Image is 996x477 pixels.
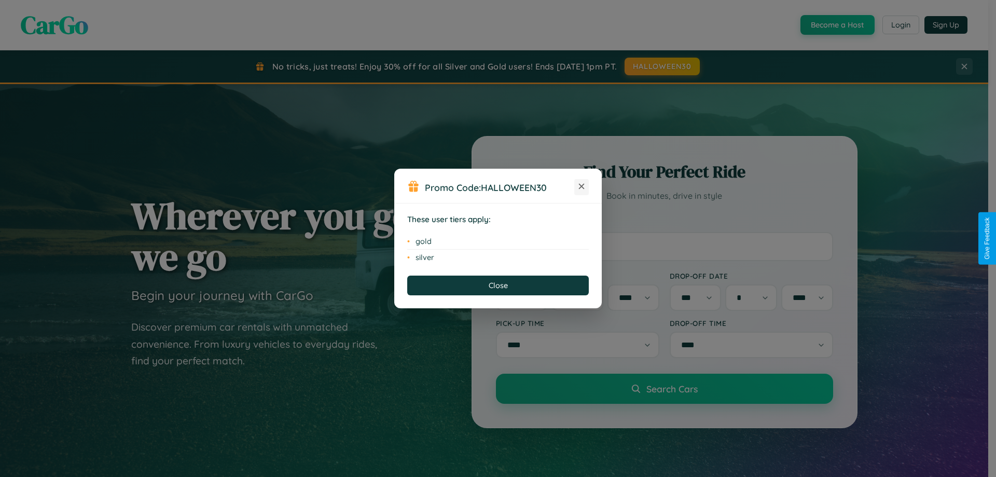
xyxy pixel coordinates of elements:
li: gold [407,234,589,250]
button: Close [407,276,589,295]
div: Give Feedback [984,217,991,260]
h3: Promo Code: [425,182,574,193]
strong: These user tiers apply: [407,214,491,224]
li: silver [407,250,589,265]
b: HALLOWEEN30 [481,182,547,193]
